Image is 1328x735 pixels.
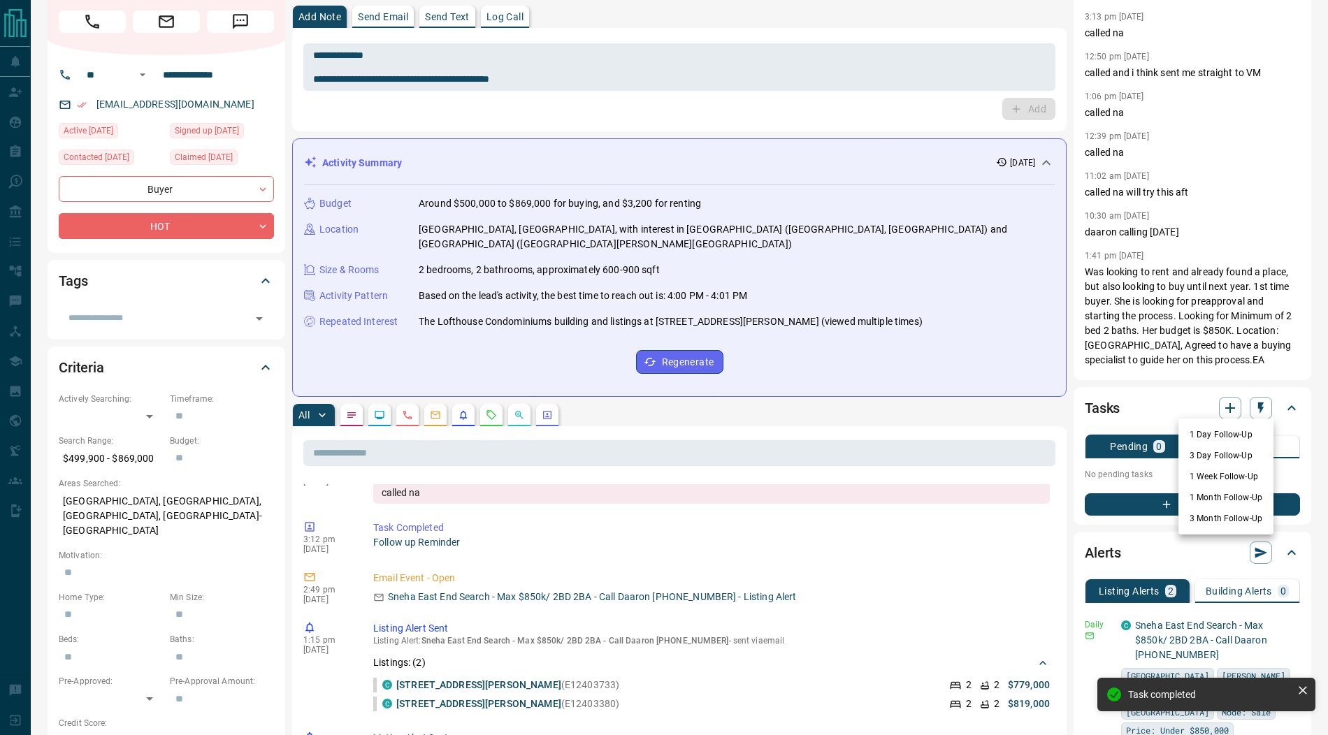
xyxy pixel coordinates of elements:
div: Task completed [1128,689,1292,700]
li: 1 Day Follow-Up [1178,424,1273,445]
li: 3 Month Follow-Up [1178,508,1273,529]
li: 1 Month Follow-Up [1178,487,1273,508]
li: 3 Day Follow-Up [1178,445,1273,466]
li: 1 Week Follow-Up [1178,466,1273,487]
